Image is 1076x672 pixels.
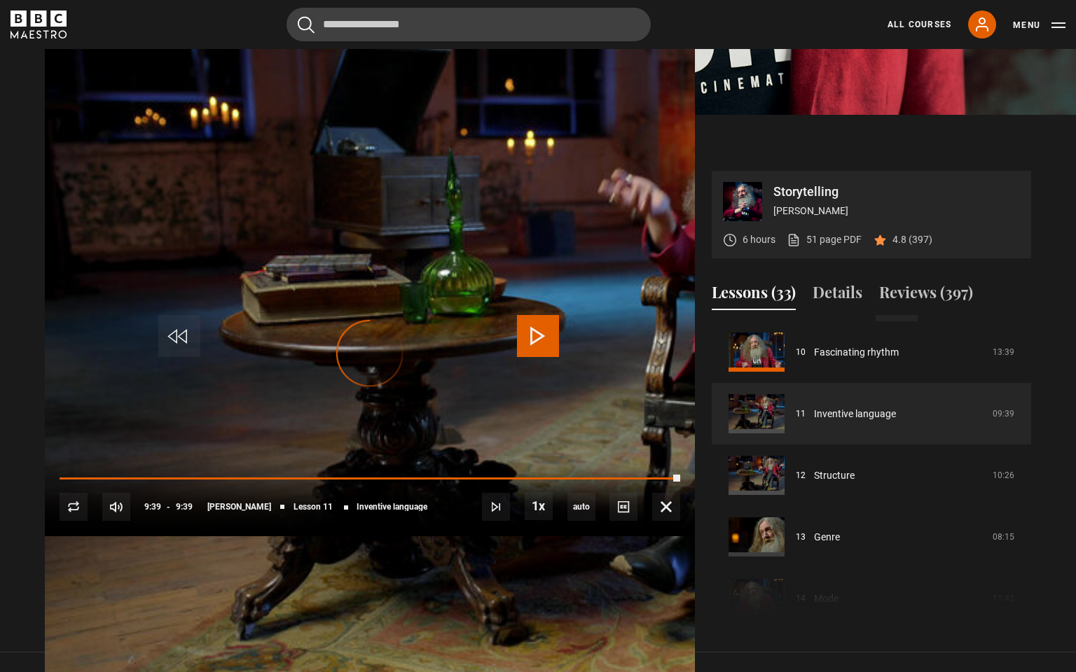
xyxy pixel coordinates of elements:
button: Toggle navigation [1013,18,1065,32]
button: Lessons (33) [712,281,796,310]
a: Inventive language [814,407,896,421]
p: 4.8 (397) [892,232,932,247]
span: Inventive language [357,503,427,511]
button: Mute [102,493,130,521]
svg: BBC Maestro [11,10,67,38]
span: 9:39 [144,494,161,519]
div: Current quality: 1080p [567,493,595,521]
p: 6 hours [743,232,775,247]
p: Storytelling [773,185,1020,198]
a: Structure [814,468,855,483]
button: Next Lesson [482,493,510,521]
input: Search [287,8,651,41]
span: Lesson 11 [294,503,333,511]
div: Progress Bar [60,477,680,480]
span: 9:39 [176,494,193,519]
video-js: Video Player [45,171,695,536]
p: [PERSON_NAME] [773,204,1020,218]
button: Fullscreen [652,493,680,521]
a: Genre [814,530,840,545]
button: Captions [609,493,637,521]
button: Reviews (397) [879,281,973,310]
span: auto [567,493,595,521]
a: All Courses [888,18,951,31]
button: Submit the search query [298,16,315,34]
span: [PERSON_NAME] [207,503,271,511]
button: Replay [60,493,88,521]
a: 51 page PDF [787,232,862,247]
button: Playback Rate [525,492,553,520]
a: Fascinating rhythm [814,345,899,360]
button: Details [813,281,862,310]
span: - [167,502,170,512]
